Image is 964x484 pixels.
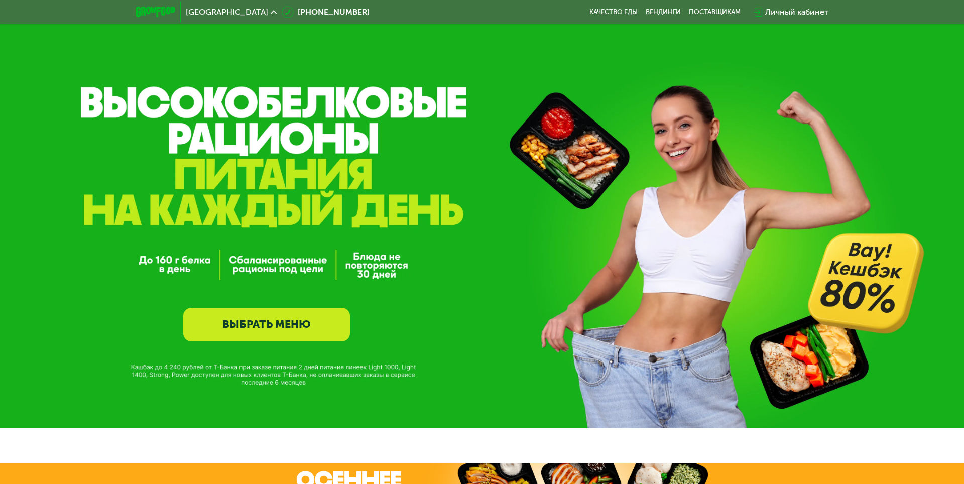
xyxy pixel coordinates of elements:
span: [GEOGRAPHIC_DATA] [186,8,268,16]
a: Вендинги [646,8,681,16]
div: поставщикам [689,8,741,16]
div: Личный кабинет [765,6,828,18]
a: [PHONE_NUMBER] [282,6,370,18]
a: Качество еды [589,8,638,16]
a: ВЫБРАТЬ МЕНЮ [183,308,350,341]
